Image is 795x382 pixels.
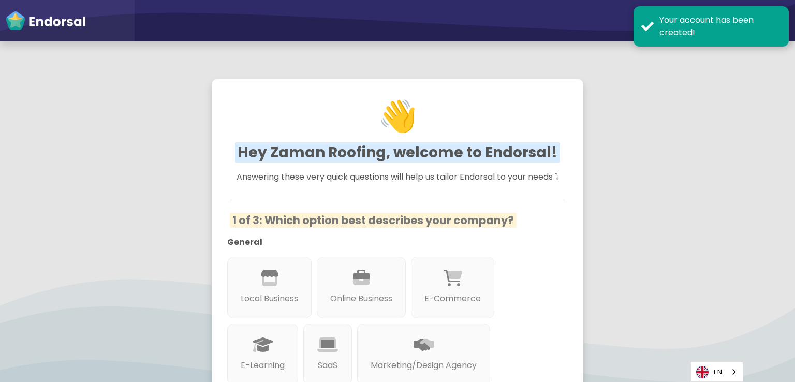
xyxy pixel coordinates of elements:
a: EN [691,362,743,381]
p: Local Business [241,292,298,305]
img: endorsal-logo-white@2x.png [5,10,86,31]
p: SaaS [317,359,338,372]
span: Hey Zaman Roofing, welcome to Endorsal! [235,142,560,163]
h1: 👋 [230,60,565,172]
p: E-Commerce [424,292,481,305]
p: General [227,236,552,248]
div: Your account has been created! [659,14,781,39]
span: 1 of 3: Which option best describes your company? [230,213,517,228]
p: Marketing/Design Agency [371,359,477,372]
aside: Language selected: English [690,362,743,382]
p: Online Business [330,292,392,305]
p: E-Learning [241,359,285,372]
div: Language [690,362,743,382]
span: Answering these very quick questions will help us tailor Endorsal to your needs ⤵︎ [237,171,559,183]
